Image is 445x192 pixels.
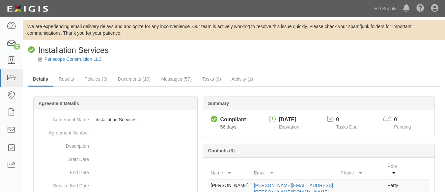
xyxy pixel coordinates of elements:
span: Tasks Due [336,124,357,130]
div: Compliant [220,116,246,124]
div: [DATE] [279,116,299,124]
th: Phone [338,160,385,179]
th: Name [208,160,251,179]
div: We are experiencing email delivery delays and apologize for any inconvenience. Our team is active... [23,23,445,36]
dt: Description [36,139,89,149]
div: Installation Services [28,45,108,56]
img: logo-5460c22ac91f19d4615b14bd174203de0afe785f0fc80cf4dbbc73dc1793850b.png [5,3,50,15]
a: Activity (1) [227,72,258,86]
dt: Start Date [36,153,89,163]
i: Compliant [28,47,35,54]
a: Messages (57) [156,72,197,86]
div: 2 [14,44,20,50]
a: Policies (3) [80,72,112,86]
span: Since 06/27/2025 [220,124,236,130]
dt: Agreement Number [36,126,89,136]
a: Periscope Construction LLC [44,57,102,62]
a: Results [54,72,79,86]
b: Summary [208,101,229,106]
b: Contacts (3) [208,148,235,153]
th: Email [251,160,338,179]
a: HD Supply [371,2,400,15]
span: Installation Services [38,46,108,55]
p: 0 [336,116,366,124]
span: Pending [394,124,411,130]
th: Role [385,160,403,179]
dt: End Date [36,166,89,176]
span: Expiration [279,124,299,130]
dt: Service End Date [36,179,89,189]
p: 0 [394,116,419,124]
b: Agreement Details [39,101,79,106]
i: Compliant [211,116,218,123]
dt: Agreement Name [36,113,89,123]
a: Documents (10) [113,72,156,86]
a: Tasks (0) [197,72,226,86]
a: Details [28,72,53,87]
i: Help Center - Complianz [416,5,424,13]
dd: Installation Services [36,113,195,126]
